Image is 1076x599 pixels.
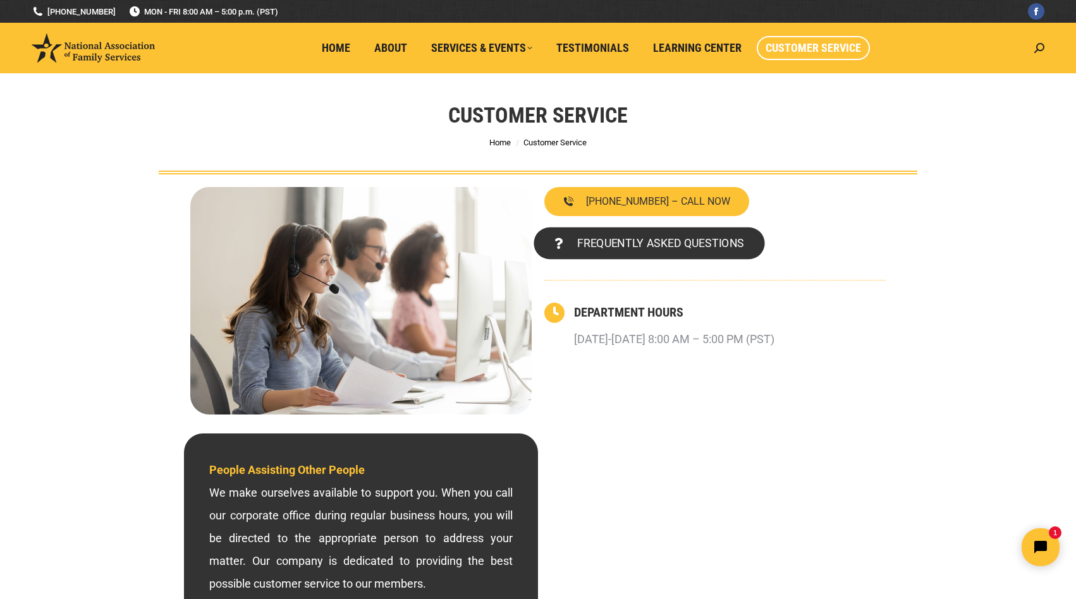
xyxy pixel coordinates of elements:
span: Customer Service [523,138,587,147]
span: We make ourselves available to support you. When you call our corporate office during regular bus... [209,463,513,590]
span: [PHONE_NUMBER] – CALL NOW [586,197,730,207]
a: Learning Center [644,36,750,60]
img: Contact National Association of Family Services [190,187,532,414]
img: National Association of Family Services [32,33,155,63]
span: Services & Events [431,41,532,55]
a: DEPARTMENT HOURS [574,305,683,320]
span: MON - FRI 8:00 AM – 5:00 p.m. (PST) [128,6,278,18]
span: FREQUENTLY ASKED QUESTIONS [577,238,744,249]
a: Home [489,138,511,147]
span: Learning Center [653,41,742,55]
a: [PHONE_NUMBER] [32,6,116,18]
iframe: Tidio Chat [853,517,1070,577]
span: People Assisting Other People [209,463,365,476]
a: FREQUENTLY ASKED QUESTIONS [534,227,764,260]
a: Facebook page opens in new window [1028,3,1044,20]
span: Testimonials [556,41,629,55]
span: About [374,41,407,55]
a: Testimonials [547,36,638,60]
a: About [365,36,416,60]
a: Home [313,36,359,60]
a: [PHONE_NUMBER] – CALL NOW [544,187,749,216]
p: [DATE]-[DATE] 8:00 AM – 5:00 PM (PST) [574,328,774,351]
h1: Customer Service [448,101,628,129]
span: Home [322,41,350,55]
a: Customer Service [757,36,870,60]
span: Customer Service [766,41,861,55]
